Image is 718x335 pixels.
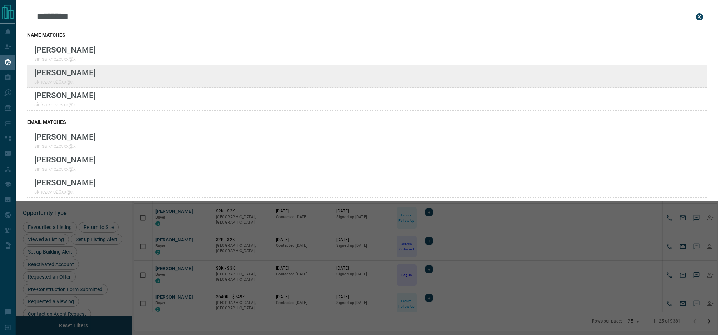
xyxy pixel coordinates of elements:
[34,91,96,100] p: [PERSON_NAME]
[34,56,96,62] p: sinisa.knezevxx@x
[34,102,96,107] p: sinisa.knezevxx@x
[34,178,96,187] p: [PERSON_NAME]
[692,10,707,24] button: close search bar
[34,155,96,164] p: [PERSON_NAME]
[34,166,96,172] p: sinisa.knezevxx@x
[34,68,96,77] p: [PERSON_NAME]
[34,143,96,149] p: sinisa.knezevxx@x
[34,132,96,141] p: [PERSON_NAME]
[34,79,96,85] p: sknezevic20xx@x
[34,189,96,195] p: sknezevic20xx@x
[27,119,707,125] h3: email matches
[27,32,707,38] h3: name matches
[34,45,96,54] p: [PERSON_NAME]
